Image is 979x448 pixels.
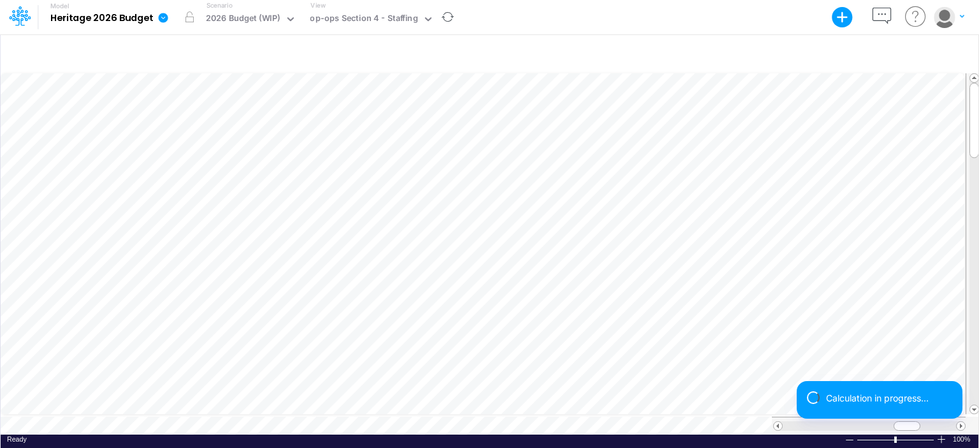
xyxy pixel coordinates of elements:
label: View [310,1,325,10]
label: Scenario [207,1,233,10]
b: Heritage 2026 Budget [50,13,153,24]
div: Zoom level [953,435,972,444]
label: Model [50,3,69,10]
span: 100% [953,435,972,444]
div: Zoom Out [845,435,855,445]
div: op-ops Section 4 - Staffing [310,12,417,27]
div: Calculation in progress... [826,391,952,405]
div: Zoom In [936,435,946,444]
span: Ready [7,435,27,443]
div: Zoom [857,435,936,444]
div: 2026 Budget (WIP) [206,12,280,27]
div: Zoom [894,437,897,443]
div: In Ready mode [7,435,27,444]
